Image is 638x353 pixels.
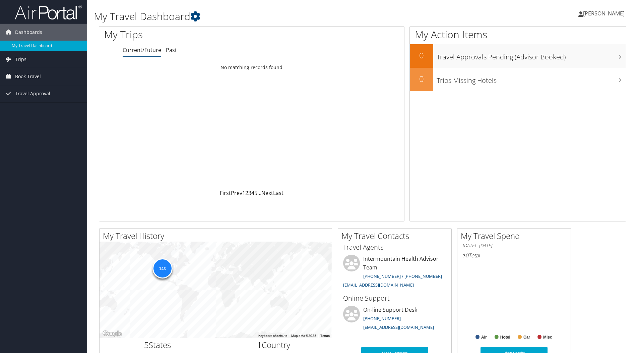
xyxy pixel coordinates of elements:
[410,50,433,61] h2: 0
[105,339,211,351] h2: States
[437,49,626,62] h3: Travel Approvals Pending (Advisor Booked)
[123,46,161,54] a: Current/Future
[248,189,251,197] a: 3
[258,334,287,338] button: Keyboard shortcuts
[251,189,254,197] a: 4
[500,335,510,340] text: Hotel
[583,10,625,17] span: [PERSON_NAME]
[103,230,332,242] h2: My Travel History
[231,189,242,197] a: Prev
[343,243,446,252] h3: Travel Agents
[15,68,41,85] span: Book Travel
[462,252,468,259] span: $0
[261,189,273,197] a: Next
[363,315,401,321] a: [PHONE_NUMBER]
[257,189,261,197] span: …
[410,28,626,42] h1: My Action Items
[101,330,123,338] img: Google
[437,72,626,85] h3: Trips Missing Hotels
[543,335,552,340] text: Misc
[15,24,42,41] span: Dashboards
[104,28,272,42] h1: My Trips
[245,189,248,197] a: 2
[578,3,631,23] a: [PERSON_NAME]
[144,339,149,350] span: 5
[462,252,566,259] h6: Total
[291,334,316,338] span: Map data ©2025
[220,189,231,197] a: First
[481,335,487,340] text: Air
[523,335,530,340] text: Car
[101,330,123,338] a: Open this area in Google Maps (opens a new window)
[462,243,566,249] h6: [DATE] - [DATE]
[254,189,257,197] a: 5
[94,9,452,23] h1: My Travel Dashboard
[15,51,26,68] span: Trips
[343,294,446,303] h3: Online Support
[257,339,262,350] span: 1
[461,230,571,242] h2: My Travel Spend
[410,44,626,68] a: 0Travel Approvals Pending (Advisor Booked)
[99,61,404,73] td: No matching records found
[340,255,450,291] li: Intermountain Health Advisor Team
[320,334,330,338] a: Terms (opens in new tab)
[363,324,434,330] a: [EMAIL_ADDRESS][DOMAIN_NAME]
[340,306,450,333] li: On-line Support Desk
[166,46,177,54] a: Past
[15,4,82,20] img: airportal-logo.png
[343,282,414,288] a: [EMAIL_ADDRESS][DOMAIN_NAME]
[273,189,283,197] a: Last
[410,73,433,85] h2: 0
[221,339,327,351] h2: Country
[242,189,245,197] a: 1
[410,68,626,91] a: 0Trips Missing Hotels
[152,258,172,279] div: 143
[363,273,442,279] a: [PHONE_NUMBER] / [PHONE_NUMBER]
[15,85,50,102] span: Travel Approval
[341,230,451,242] h2: My Travel Contacts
